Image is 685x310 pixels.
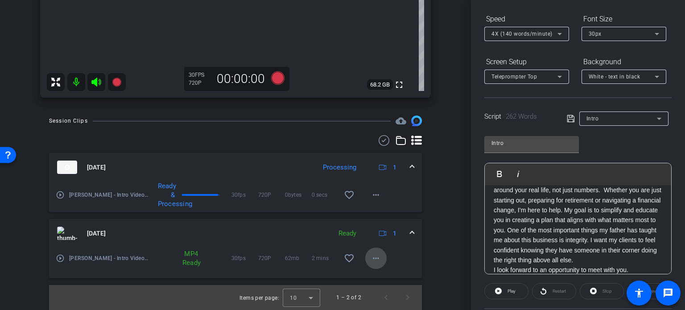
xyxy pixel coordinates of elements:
[49,116,88,125] div: Session Clips
[312,254,338,263] span: 2 mins
[484,112,554,122] div: Script
[491,165,508,183] button: Bold (Ctrl+B)
[87,229,106,238] span: [DATE]
[334,228,361,239] div: Ready
[494,165,662,265] p: My approach is simple; I listen first. Financial planning is not one size fits all. It needs to b...
[195,72,204,78] span: FPS
[285,254,312,263] span: 62mb
[491,31,553,37] span: 4X (140 words/minute)
[494,265,662,275] p: I look forward to an opportunity to meet with you.
[153,182,179,208] div: Ready & Processing
[189,79,211,87] div: 720P
[484,12,569,27] div: Speed
[312,190,338,199] span: 0 secs
[231,190,258,199] span: 30fps
[318,162,361,173] div: Processing
[49,248,422,278] div: thumb-nail[DATE]Ready1
[69,254,149,263] span: [PERSON_NAME] - Intro Video-iPhone 15 Pro Max1-2025-09-23-11-11-43-684-0
[57,227,77,240] img: thumb-nail
[491,138,572,149] input: Title
[506,112,537,120] span: 262 Words
[376,287,397,308] button: Previous page
[484,54,569,70] div: Screen Setup
[285,190,312,199] span: 0bytes
[491,74,537,80] span: Teleprompter Top
[189,71,211,79] div: 30
[371,253,381,264] mat-icon: more_horiz
[586,116,599,122] span: Intro
[258,254,285,263] span: 720P
[231,254,258,263] span: 30fps
[394,79,404,90] mat-icon: fullscreen
[49,153,422,182] mat-expansion-panel-header: thumb-nail[DATE]Processing1
[57,161,77,174] img: thumb-nail
[396,116,406,126] span: Destinations for your clips
[510,165,527,183] button: Italic (Ctrl+I)
[178,249,202,267] div: MP4 Ready
[393,229,396,238] span: 1
[582,12,666,27] div: Font Size
[49,219,422,248] mat-expansion-panel-header: thumb-nail[DATE]Ready1
[484,283,528,299] button: Play
[367,79,393,90] span: 68.2 GB
[211,71,271,87] div: 00:00:00
[69,190,149,199] span: [PERSON_NAME] - Intro Video-iPhone 15 Pro Max1-2025-09-23-11-15-38-321-0
[239,293,279,302] div: Items per page:
[397,287,418,308] button: Next page
[258,190,285,199] span: 720P
[393,163,396,172] span: 1
[344,190,355,200] mat-icon: favorite_border
[663,288,673,298] mat-icon: message
[49,182,422,212] div: thumb-nail[DATE]Processing1
[344,253,355,264] mat-icon: favorite_border
[589,74,640,80] span: White - text in black
[634,288,644,298] mat-icon: accessibility
[336,293,361,302] div: 1 – 2 of 2
[411,116,422,126] img: Session clips
[508,289,516,293] span: Play
[87,163,106,172] span: [DATE]
[396,116,406,126] mat-icon: cloud_upload
[582,54,666,70] div: Background
[56,254,65,263] mat-icon: play_circle_outline
[56,190,65,199] mat-icon: play_circle_outline
[371,190,381,200] mat-icon: more_horiz
[589,31,602,37] span: 30px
